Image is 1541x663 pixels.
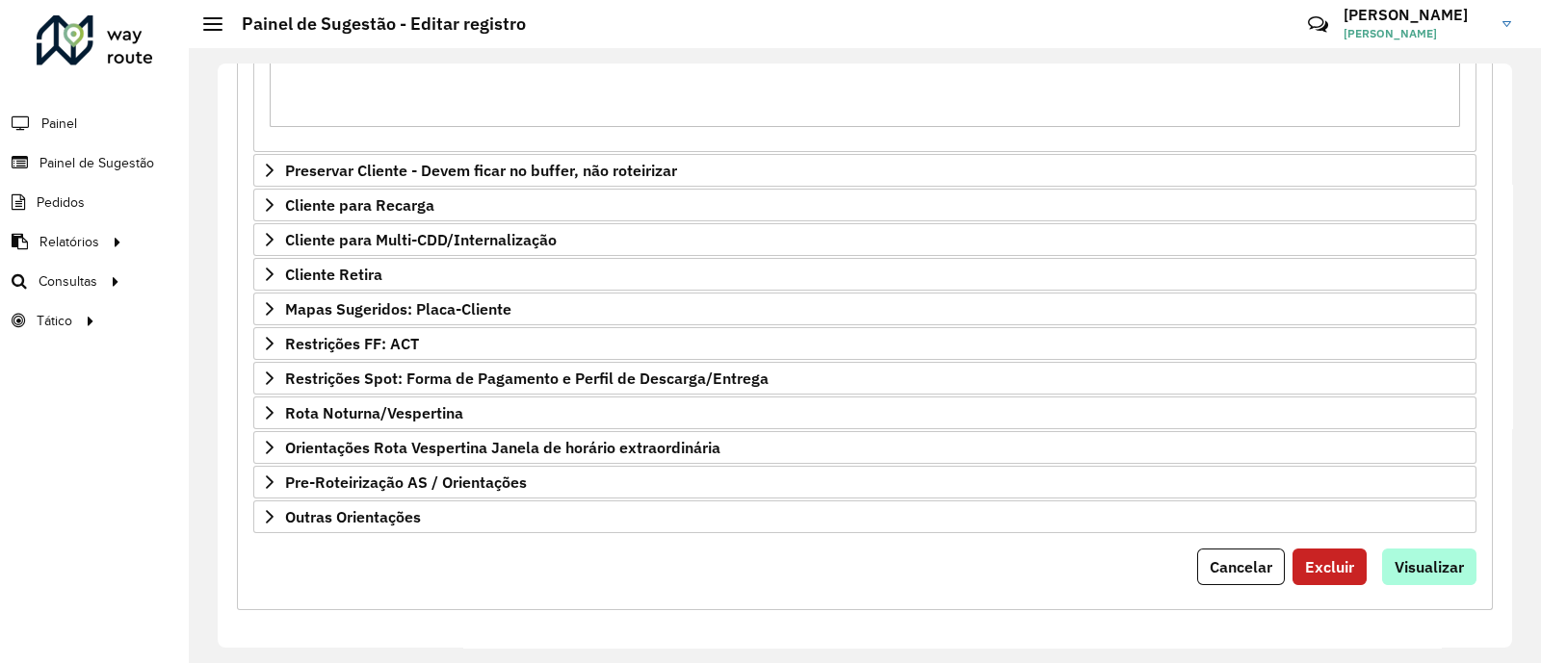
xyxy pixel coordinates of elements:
[1395,557,1464,576] span: Visualizar
[285,163,677,178] span: Preservar Cliente - Devem ficar no buffer, não roteirizar
[39,153,154,173] span: Painel de Sugestão
[253,327,1476,360] a: Restrições FF: ACT
[41,114,77,134] span: Painel
[285,232,557,247] span: Cliente para Multi-CDD/Internalização
[253,223,1476,256] a: Cliente para Multi-CDD/Internalização
[285,405,463,421] span: Rota Noturna/Vespertina
[1382,548,1476,585] button: Visualizar
[253,293,1476,325] a: Mapas Sugeridos: Placa-Cliente
[285,336,419,351] span: Restrições FF: ACT
[1344,25,1488,42] span: [PERSON_NAME]
[253,466,1476,498] a: Pre-Roteirização AS / Orientações
[253,189,1476,221] a: Cliente para Recarga
[285,474,527,490] span: Pre-Roteirização AS / Orientações
[1210,557,1272,576] span: Cancelar
[37,311,72,331] span: Tático
[37,192,85,213] span: Pedidos
[1305,557,1354,576] span: Excluir
[253,500,1476,533] a: Outras Orientações
[253,396,1476,429] a: Rota Noturna/Vespertina
[285,440,720,455] span: Orientações Rota Vespertina Janela de horário extraordinária
[222,13,526,35] h2: Painel de Sugestão - Editar registro
[39,232,99,252] span: Relatórios
[253,362,1476,395] a: Restrições Spot: Forma de Pagamento e Perfil de Descarga/Entrega
[1344,6,1488,24] h3: [PERSON_NAME]
[1197,548,1285,585] button: Cancelar
[285,197,434,213] span: Cliente para Recarga
[39,271,97,292] span: Consultas
[1293,548,1367,585] button: Excluir
[285,509,421,524] span: Outras Orientações
[253,431,1476,464] a: Orientações Rota Vespertina Janela de horário extraordinária
[1297,4,1339,45] a: Contato Rápido
[285,267,382,282] span: Cliente Retira
[285,370,769,386] span: Restrições Spot: Forma de Pagamento e Perfil de Descarga/Entrega
[253,154,1476,187] a: Preservar Cliente - Devem ficar no buffer, não roteirizar
[285,301,511,317] span: Mapas Sugeridos: Placa-Cliente
[253,258,1476,291] a: Cliente Retira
